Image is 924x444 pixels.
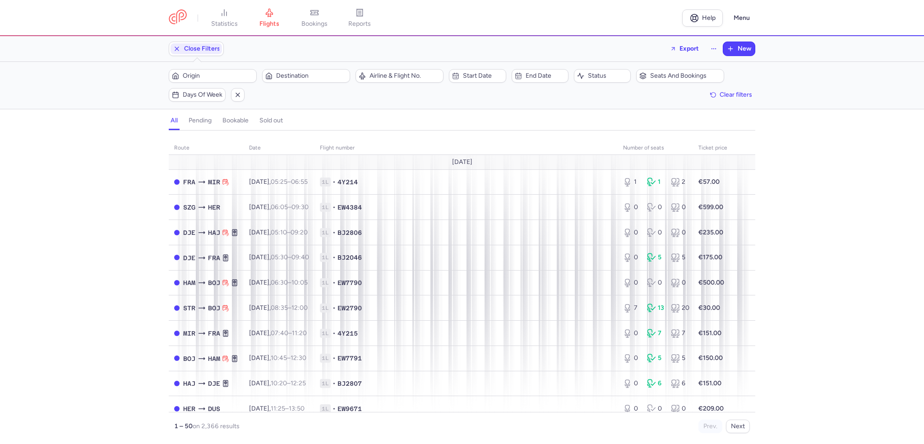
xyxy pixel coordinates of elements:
[333,203,336,212] span: •
[333,304,336,313] span: •
[183,278,195,288] span: HAM
[449,69,506,83] button: Start date
[249,178,308,186] span: [DATE],
[452,159,472,166] span: [DATE]
[259,117,283,125] h4: sold out
[512,69,568,83] button: End date
[333,404,336,413] span: •
[208,303,220,313] span: BOJ
[650,72,721,79] span: Seats and bookings
[208,328,220,338] span: FRA
[244,141,314,155] th: date
[333,228,336,237] span: •
[647,228,664,237] div: 0
[291,253,309,261] time: 09:40
[356,69,444,83] button: Airline & Flight No.
[292,329,307,337] time: 11:20
[320,203,331,212] span: 1L
[183,404,195,414] span: HER
[647,203,664,212] div: 0
[333,329,336,338] span: •
[337,304,362,313] span: EW2790
[271,178,308,186] span: –
[671,278,688,287] div: 0
[291,203,309,211] time: 09:30
[320,329,331,338] span: 1L
[623,379,640,388] div: 0
[208,253,220,263] span: FRA
[698,279,724,286] strong: €500.00
[183,328,195,338] span: MIR
[671,354,688,363] div: 5
[271,329,288,337] time: 07:40
[698,229,723,236] strong: €235.00
[698,379,721,387] strong: €151.00
[682,9,723,27] a: Help
[618,141,693,155] th: number of seats
[169,69,257,83] button: Origin
[647,304,664,313] div: 13
[647,178,664,187] div: 1
[271,304,288,312] time: 08:35
[189,117,212,125] h4: pending
[698,354,723,362] strong: €150.00
[291,304,308,312] time: 12:00
[249,203,309,211] span: [DATE],
[291,354,306,362] time: 12:30
[249,229,308,236] span: [DATE],
[271,253,309,261] span: –
[320,404,331,413] span: 1L
[337,228,362,237] span: BJ2806
[169,9,187,26] a: CitizenPlane red outlined logo
[698,178,720,186] strong: €57.00
[526,72,565,79] span: End date
[333,379,336,388] span: •
[301,20,328,28] span: bookings
[320,304,331,313] span: 1L
[588,72,628,79] span: Status
[193,422,240,430] span: on 2,366 results
[671,329,688,338] div: 7
[208,202,220,212] span: HER
[647,329,664,338] div: 7
[693,141,733,155] th: Ticket price
[337,8,382,28] a: reports
[259,20,279,28] span: flights
[208,228,220,238] span: HAJ
[698,405,724,412] strong: €209.00
[671,253,688,262] div: 5
[271,203,309,211] span: –
[320,253,331,262] span: 1L
[671,404,688,413] div: 0
[623,203,640,212] div: 0
[333,253,336,262] span: •
[208,354,220,364] span: HAM
[671,379,688,388] div: 6
[647,354,664,363] div: 5
[574,69,631,83] button: Status
[463,72,503,79] span: Start date
[208,404,220,414] span: DUS
[333,178,336,187] span: •
[679,45,699,52] span: Export
[333,354,336,363] span: •
[337,278,362,287] span: EW7790
[202,8,247,28] a: statistics
[271,329,307,337] span: –
[183,354,195,364] span: BOJ
[171,117,178,125] h4: all
[271,379,287,387] time: 10:20
[720,91,752,98] span: Clear filters
[647,278,664,287] div: 0
[698,253,722,261] strong: €175.00
[702,14,716,21] span: Help
[671,178,688,187] div: 2
[262,69,350,83] button: Destination
[636,69,724,83] button: Seats and bookings
[664,42,705,56] button: Export
[320,228,331,237] span: 1L
[623,228,640,237] div: 0
[271,203,288,211] time: 06:05
[291,178,308,186] time: 06:55
[320,178,331,187] span: 1L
